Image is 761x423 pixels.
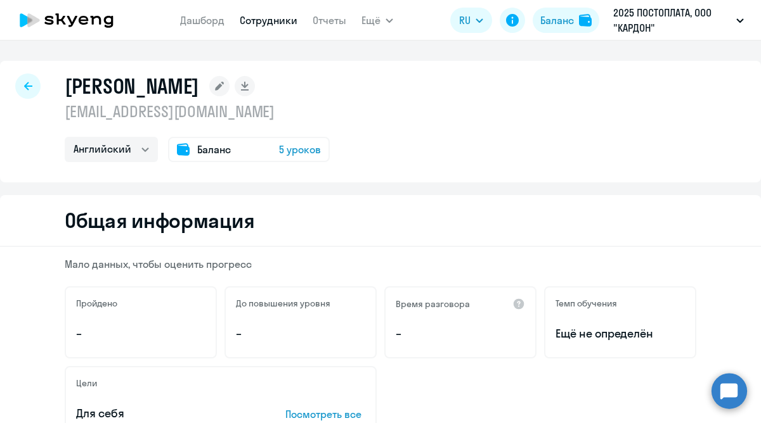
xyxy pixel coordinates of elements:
p: Мало данных, чтобы оценить прогресс [65,257,696,271]
p: – [76,325,205,342]
button: Балансbalance [533,8,599,33]
span: 5 уроков [279,142,321,157]
p: – [236,325,365,342]
h5: Темп обучения [556,298,617,309]
p: Для себя [76,405,246,422]
a: Дашборд [180,14,224,27]
button: RU [450,8,492,33]
p: 2025 ПОСТОПЛАТА, ООО "КАРДОН" [613,5,731,35]
span: Баланс [197,142,231,157]
a: Сотрудники [240,14,297,27]
button: Ещё [361,8,393,33]
span: RU [459,13,471,28]
span: Ещё не определён [556,325,685,342]
p: Посмотреть все [285,407,365,422]
a: Отчеты [313,14,346,27]
h5: Цели [76,377,97,389]
h5: Время разговора [396,298,470,310]
span: Ещё [361,13,380,28]
button: 2025 ПОСТОПЛАТА, ООО "КАРДОН" [607,5,750,35]
h5: До повышения уровня [236,298,330,309]
div: Баланс [540,13,574,28]
img: balance [579,14,592,27]
h2: Общая информация [65,208,254,233]
h1: [PERSON_NAME] [65,73,199,99]
h5: Пройдено [76,298,117,309]
p: – [396,325,525,342]
p: [EMAIL_ADDRESS][DOMAIN_NAME] [65,101,330,122]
